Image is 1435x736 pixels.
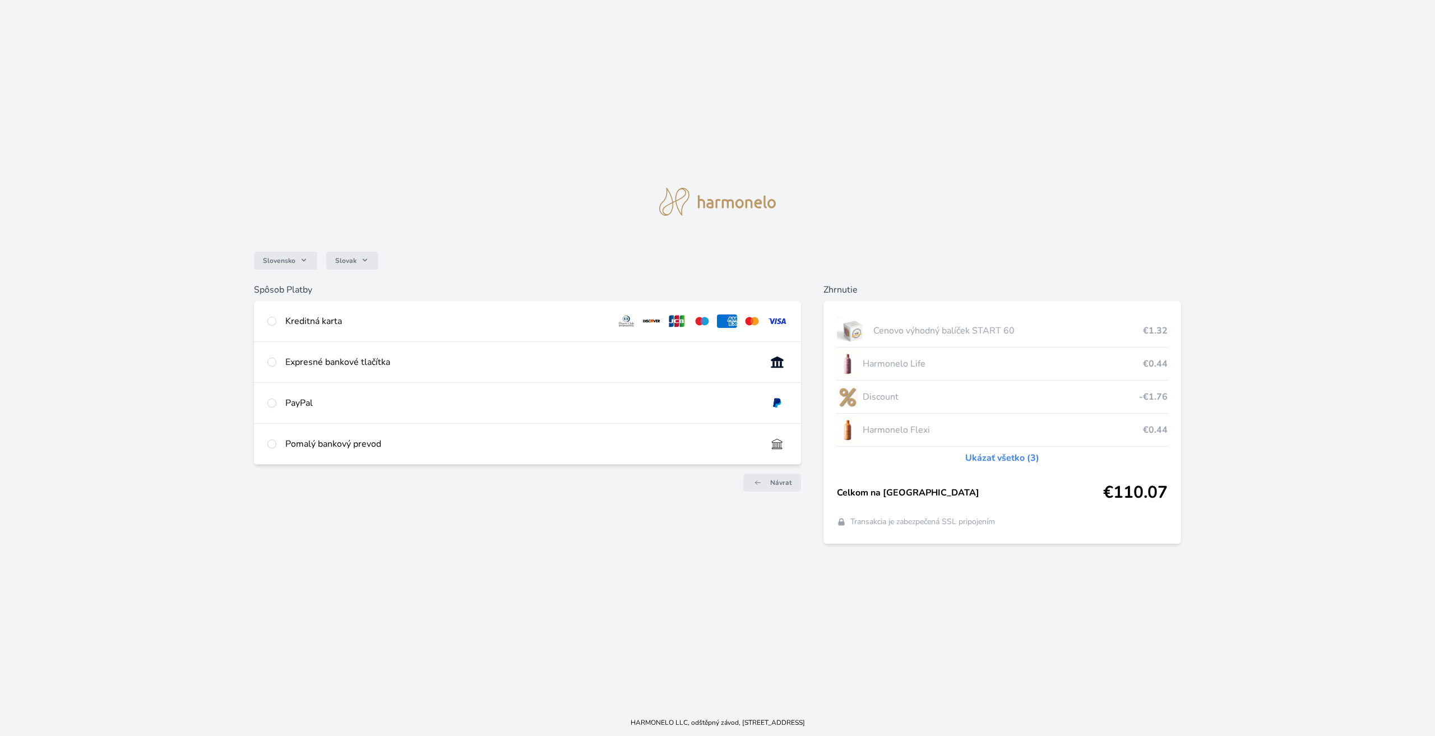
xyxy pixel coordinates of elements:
[659,188,776,216] img: logo.svg
[285,437,758,451] div: Pomalý bankový prevod
[873,324,1143,337] span: Cenovo výhodný balíček START 60
[770,478,792,487] span: Návrat
[767,314,788,328] img: visa.svg
[285,314,607,328] div: Kreditná karta
[692,314,712,328] img: maestro.svg
[1143,423,1168,437] span: €0.44
[837,317,869,345] img: start.jpg
[263,256,295,265] span: Slovensko
[863,423,1142,437] span: Harmonelo Flexi
[837,350,858,378] img: CLEAN_LIFE_se_stinem_x-lo.jpg
[837,486,1103,499] span: Celkom na [GEOGRAPHIC_DATA]
[965,451,1039,465] a: Ukázať všetko (3)
[767,437,788,451] img: bankTransfer_IBAN.svg
[1143,324,1168,337] span: €1.32
[837,416,858,444] img: CLEAN_FLEXI_se_stinem_x-hi_(1)-lo.jpg
[666,314,687,328] img: jcb.svg
[837,383,858,411] img: discount-lo.png
[1103,483,1168,503] span: €110.07
[850,516,995,527] span: Transakcia je zabezpečená SSL pripojením
[823,283,1181,297] h6: Zhrnutie
[717,314,738,328] img: amex.svg
[1143,357,1168,371] span: €0.44
[616,314,637,328] img: diners.svg
[285,355,758,369] div: Expresné bankové tlačítka
[863,390,1138,404] span: Discount
[335,256,357,265] span: Slovak
[254,252,317,270] button: Slovensko
[326,252,378,270] button: Slovak
[285,396,758,410] div: PayPal
[743,474,801,492] a: Návrat
[641,314,662,328] img: discover.svg
[1139,390,1168,404] span: -€1.76
[254,283,801,297] h6: Spôsob Platby
[863,357,1142,371] span: Harmonelo Life
[767,355,788,369] img: onlineBanking_SK.svg
[767,396,788,410] img: paypal.svg
[742,314,762,328] img: mc.svg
